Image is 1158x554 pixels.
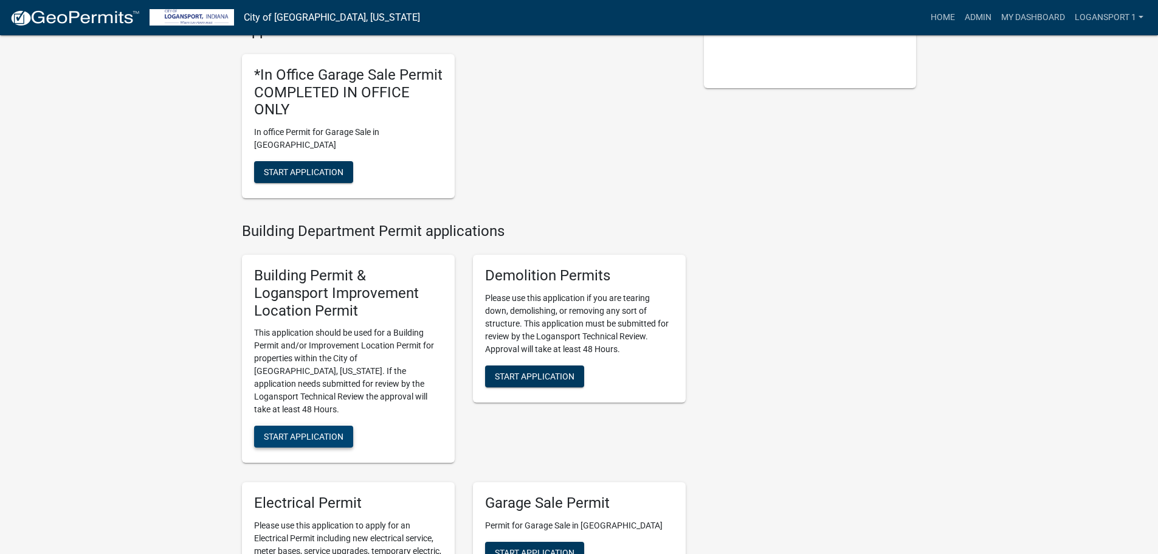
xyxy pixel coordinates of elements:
[485,519,674,532] p: Permit for Garage Sale in [GEOGRAPHIC_DATA]
[254,327,443,416] p: This application should be used for a Building Permit and/or Improvement Location Permit for prop...
[495,371,574,381] span: Start Application
[1070,6,1148,29] a: Logansport 1
[254,267,443,319] h5: Building Permit & Logansport Improvement Location Permit
[254,426,353,448] button: Start Application
[150,9,234,26] img: City of Logansport, Indiana
[254,126,443,151] p: In office Permit for Garage Sale in [GEOGRAPHIC_DATA]
[244,7,420,28] a: City of [GEOGRAPHIC_DATA], [US_STATE]
[254,161,353,183] button: Start Application
[485,365,584,387] button: Start Application
[254,494,443,512] h5: Electrical Permit
[926,6,960,29] a: Home
[996,6,1070,29] a: My Dashboard
[485,494,674,512] h5: Garage Sale Permit
[485,292,674,356] p: Please use this application if you are tearing down, demolishing, or removing any sort of structu...
[264,432,343,441] span: Start Application
[264,167,343,177] span: Start Application
[254,66,443,119] h5: *In Office Garage Sale Permit COMPLETED IN OFFICE ONLY
[485,267,674,285] h5: Demolition Permits
[242,223,686,240] h4: Building Department Permit applications
[960,6,996,29] a: Admin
